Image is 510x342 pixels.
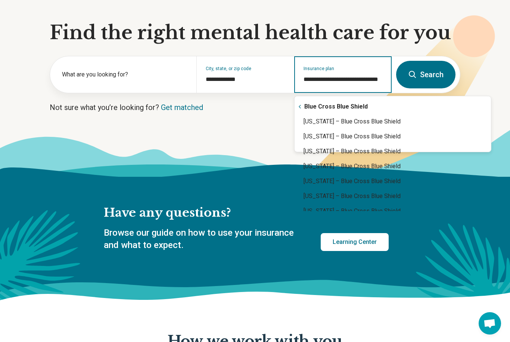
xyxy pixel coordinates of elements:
div: Suggestions [295,99,491,211]
div: [US_STATE] – Blue Cross Blue Shield [295,189,491,204]
a: Get matched [161,103,203,112]
a: Learning Center [321,233,389,251]
div: [US_STATE] – Blue Cross Blue Shield [295,114,491,129]
h1: Find the right mental health care for you [50,22,460,44]
h2: Have any questions? [104,205,389,221]
button: Search [396,61,455,88]
div: [US_STATE] – Blue Cross Blue Shield [295,129,491,144]
div: [US_STATE] – Blue Cross Blue Shield [295,204,491,219]
div: [US_STATE] – Blue Cross Blue Shield [295,174,491,189]
p: Not sure what you’re looking for? [50,102,460,113]
label: What are you looking for? [62,70,187,79]
div: Open chat [479,312,501,335]
div: Blue Cross Blue Shield [295,99,491,114]
div: [US_STATE] – Blue Cross Blue Shield [295,159,491,174]
p: Browse our guide on how to use your insurance and what to expect. [104,227,303,252]
div: [US_STATE] – Blue Cross Blue Shield [295,144,491,159]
